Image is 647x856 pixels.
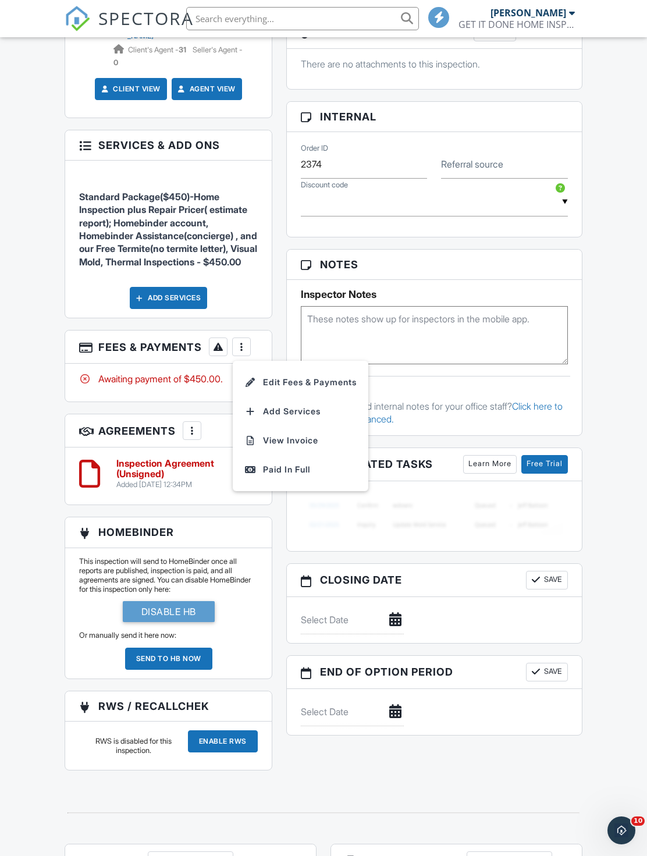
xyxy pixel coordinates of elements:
label: Order ID [301,143,328,154]
h3: Fees & Payments [65,331,272,364]
button: Save [526,571,568,589]
span: End of Option Period [320,664,453,680]
p: Or manually send it here now: [79,631,258,640]
h3: Internal [287,102,582,132]
div: GET IT DONE HOME INSPECTIONS [458,19,575,30]
strong: 0 [113,58,118,67]
h5: Inspector Notes [301,289,568,300]
h3: Notes [287,250,582,280]
h3: Agreements [65,414,272,447]
p: This inspection will send to HomeBinder once all reports are published, inspection is paid, and a... [79,557,258,594]
input: Search everything... [186,7,419,30]
h3: RWS / RecallChek [65,691,272,722]
div: [PERSON_NAME] [490,7,566,19]
li: Service: Standard Package($450)-Home Inspection plus Repair Pricer( estimate report); Homebinder ... [79,169,258,278]
a: Disable HB [123,601,215,631]
a: Inspection Agreement (Unsigned) Added [DATE] 12:34PM [116,459,240,489]
div: Office Notes [296,388,573,400]
div: Disable HB [123,601,215,622]
div: Add Services [130,287,207,309]
div: Added [DATE] 12:34PM [116,480,240,489]
input: Select Date [301,606,404,634]
h3: HomeBinder [65,517,272,548]
a: Learn More [463,455,517,474]
span: Closing date [320,572,402,588]
h3: Services & Add ons [65,130,272,161]
img: The Best Home Inspection Software - Spectora [65,6,90,31]
input: Select Date [301,698,404,726]
span: Standard Package($450)-Home Inspection plus Repair Pricer( estimate report); Homebinder account, ... [79,191,257,268]
div: RWS is disabled for this inspection. [79,737,188,755]
span: SPECTORA [98,6,194,30]
strong: 31 [179,45,186,54]
div: Send to HB now [125,648,212,670]
a: Agent View [176,83,236,95]
label: Referral source [441,158,503,171]
iframe: Intercom live chat [607,816,635,844]
div: Awaiting payment of $450.00. [79,372,258,385]
span: 10 [631,816,645,826]
a: Client View [99,83,161,95]
h6: Inspection Agreement (Unsigned) [116,459,240,479]
span: Client's Agent - [128,45,188,54]
p: Want timestamped internal notes for your office staff? [296,400,573,426]
button: Save [526,663,568,681]
span: Associated Tasks [320,456,433,472]
a: Free Trial [521,455,568,474]
img: blurred-tasks-251b60f19c3f713f9215ee2a18cbf2105fc2d72fcd585247cf5e9ec0c957c1dd.png [301,490,568,539]
p: There are no attachments to this inspection. [301,58,568,70]
label: Discount code [301,180,348,190]
input: Enable RWS [188,730,258,752]
a: SPECTORA [65,16,194,40]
